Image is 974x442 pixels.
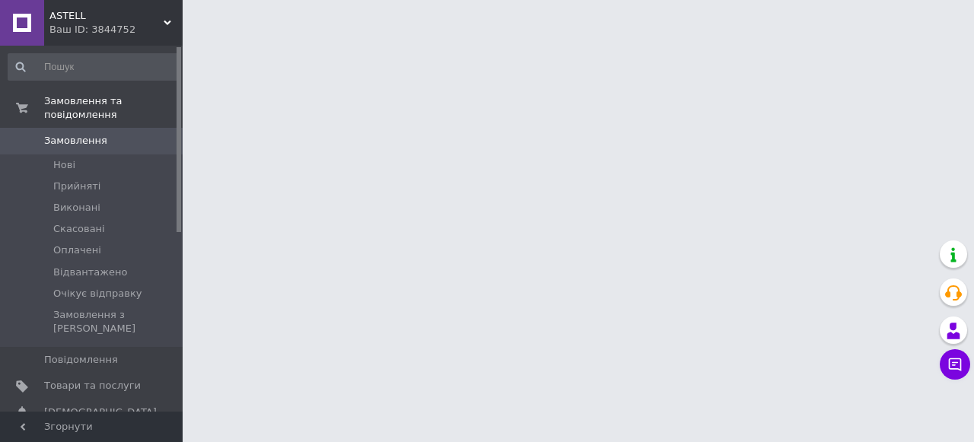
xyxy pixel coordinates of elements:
span: Скасовані [53,222,105,236]
span: Замовлення з [PERSON_NAME] [53,308,178,335]
span: Відвантажено [53,266,127,279]
span: ASTELL [49,9,164,23]
span: Виконані [53,201,100,215]
span: Замовлення [44,134,107,148]
span: Очікує відправку [53,287,142,300]
button: Чат з покупцем [940,349,970,380]
div: Ваш ID: 3844752 [49,23,183,37]
span: Товари та послуги [44,379,141,393]
span: [DEMOGRAPHIC_DATA] [44,405,157,419]
span: Нові [53,158,75,172]
span: Оплачені [53,243,101,257]
span: Повідомлення [44,353,118,367]
input: Пошук [8,53,180,81]
span: Замовлення та повідомлення [44,94,183,122]
span: Прийняті [53,180,100,193]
